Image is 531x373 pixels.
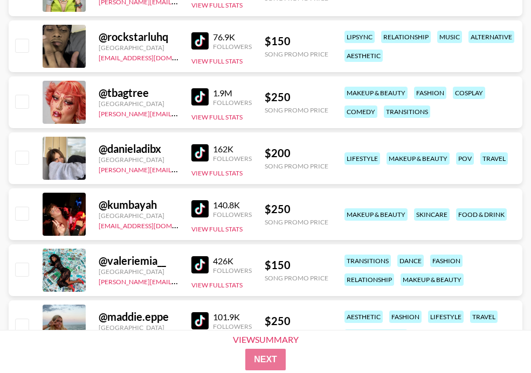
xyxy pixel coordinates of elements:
div: lifestyle [344,152,380,165]
div: makeup & beauty [344,208,408,221]
div: @ rockstarluhq [99,30,178,44]
div: [GEOGRAPHIC_DATA] [99,268,178,276]
img: TikTok [191,88,209,105]
div: lipsync [344,31,375,43]
div: relationship [344,273,394,286]
div: transitions [344,255,391,267]
div: 1.9M [213,88,252,98]
div: $ 250 [265,202,328,216]
div: cosplay [453,87,485,99]
div: [GEOGRAPHIC_DATA] [99,212,178,220]
a: [EMAIL_ADDRESS][DOMAIN_NAME] [99,220,207,230]
div: Song Promo Price [265,162,328,170]
div: fashion [430,255,463,267]
div: travel [470,311,498,323]
img: TikTok [191,256,209,273]
div: Song Promo Price [265,218,328,226]
a: [EMAIL_ADDRESS][DOMAIN_NAME] [99,52,207,62]
div: $ 150 [265,258,328,272]
div: relationship [381,31,431,43]
div: fashion [414,87,446,99]
button: View Full Stats [191,169,243,177]
a: [PERSON_NAME][EMAIL_ADDRESS][DOMAIN_NAME] [99,276,258,286]
div: makeup & beauty [387,152,450,165]
div: @ tbagtree [99,86,178,100]
div: transitions [384,105,430,118]
div: 76.9K [213,32,252,43]
div: 162K [213,144,252,154]
div: comedy [344,105,377,118]
div: 101.9K [213,312,252,322]
button: View Full Stats [191,1,243,9]
button: Next [245,349,286,370]
div: makeup & beauty [344,87,408,99]
div: [GEOGRAPHIC_DATA] [99,156,178,164]
div: 140.8K [213,200,252,210]
div: Song Promo Price [265,274,328,282]
div: [GEOGRAPHIC_DATA] [99,323,178,332]
div: @ danieladibx [99,142,178,156]
div: @ maddie.eppe [99,310,178,323]
div: aesthetic [344,50,383,62]
img: TikTok [191,200,209,217]
a: [PERSON_NAME][EMAIL_ADDRESS][DOMAIN_NAME] [99,108,258,118]
iframe: Drift Widget Chat Controller [477,319,518,360]
div: makeup & beauty [401,273,464,286]
div: lifestyle [428,311,464,323]
img: TikTok [191,312,209,329]
div: skincare [414,208,450,221]
div: $ 250 [265,314,328,328]
div: Followers [213,43,252,51]
div: $ 200 [265,146,328,160]
div: travel [480,152,508,165]
div: fashion [389,311,422,323]
div: @ valeriemia__ [99,254,178,268]
div: $ 250 [265,90,328,104]
div: food & drink [456,208,507,221]
div: @ kumbayah [99,198,178,212]
div: Followers [213,322,252,330]
div: $ 150 [265,34,328,48]
div: [GEOGRAPHIC_DATA] [99,44,178,52]
div: alternative [468,31,514,43]
div: Followers [213,154,252,163]
div: Followers [213,98,252,107]
button: View Full Stats [191,113,243,121]
div: dance [397,255,424,267]
button: View Full Stats [191,57,243,65]
div: aesthetic [344,311,383,323]
div: pov [456,152,474,165]
div: Song Promo Price [265,106,328,114]
button: View Full Stats [191,281,243,289]
button: View Full Stats [191,225,243,233]
div: Song Promo Price [265,50,328,58]
div: Followers [213,210,252,219]
a: [PERSON_NAME][EMAIL_ADDRESS][DOMAIN_NAME] [99,164,258,174]
img: TikTok [191,144,209,161]
div: music [437,31,462,43]
div: 426K [213,256,252,266]
div: View Summary [224,335,308,344]
div: Followers [213,266,252,275]
div: makeup & beauty [344,329,408,342]
img: TikTok [191,32,209,50]
div: [GEOGRAPHIC_DATA] [99,100,178,108]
